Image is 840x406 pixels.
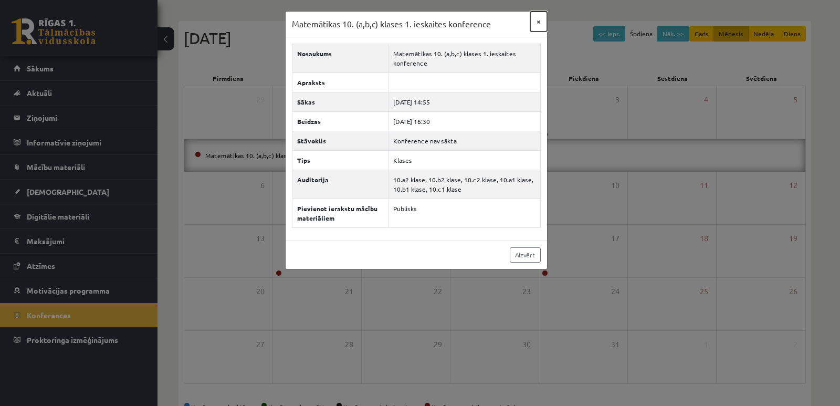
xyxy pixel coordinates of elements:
th: Tips [292,150,388,170]
button: × [530,12,547,32]
td: [DATE] 16:30 [388,111,540,131]
h3: Matemātikas 10. (a,b,c) klases 1. ieskaites konference [292,18,491,30]
td: 10.a2 klase, 10.b2 klase, 10.c2 klase, 10.a1 klase, 10.b1 klase, 10.c1 klase [388,170,540,199]
th: Beidzas [292,111,388,131]
td: [DATE] 14:55 [388,92,540,111]
th: Nosaukums [292,44,388,72]
th: Apraksts [292,72,388,92]
td: Publisks [388,199,540,227]
th: Stāvoklis [292,131,388,150]
th: Auditorija [292,170,388,199]
td: Matemātikas 10. (a,b,c) klases 1. ieskaites konference [388,44,540,72]
td: Konference nav sākta [388,131,540,150]
a: Aizvērt [510,247,541,263]
th: Sākas [292,92,388,111]
th: Pievienot ierakstu mācību materiāliem [292,199,388,227]
td: Klases [388,150,540,170]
